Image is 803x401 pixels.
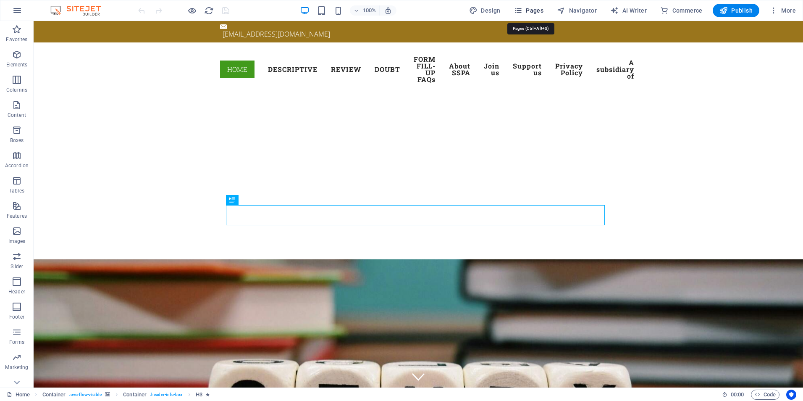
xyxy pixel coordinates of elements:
[769,6,796,15] span: More
[187,5,197,16] button: Click here to leave preview mode and continue editing
[731,390,744,400] span: 00 00
[786,390,796,400] button: Usercentrics
[42,390,66,400] span: Click to select. Double-click to edit
[8,112,26,119] p: Content
[48,5,111,16] img: Editor Logo
[5,162,29,169] p: Accordion
[362,5,376,16] h6: 100%
[150,390,183,400] span: . header-info-box
[9,314,24,320] p: Footer
[7,213,27,219] p: Features
[69,390,102,400] span: . overflow-visible
[660,6,703,15] span: Commerce
[42,390,210,400] nav: breadcrumb
[751,390,779,400] button: Code
[469,6,501,15] span: Design
[713,4,759,17] button: Publish
[766,4,799,17] button: More
[554,4,600,17] button: Navigator
[204,5,214,16] button: reload
[610,6,647,15] span: AI Writer
[196,390,202,400] span: Click to select. Double-click to edit
[204,6,214,16] i: Reload page
[511,4,547,17] button: Pages
[5,364,28,371] p: Marketing
[557,6,597,15] span: Navigator
[384,7,392,14] i: On resize automatically adjust zoom level to fit chosen device.
[6,36,27,43] p: Favorites
[6,61,28,68] p: Elements
[755,390,776,400] span: Code
[8,238,26,245] p: Images
[123,390,147,400] span: Click to select. Double-click to edit
[466,4,504,17] button: Design
[6,87,27,93] p: Columns
[10,137,24,144] p: Boxes
[9,187,24,194] p: Tables
[350,5,380,16] button: 100%
[206,392,210,397] i: Element contains an animation
[737,391,738,398] span: :
[514,6,543,15] span: Pages
[607,4,650,17] button: AI Writer
[9,339,24,346] p: Forms
[105,392,110,397] i: This element contains a background
[657,4,706,17] button: Commerce
[719,6,753,15] span: Publish
[8,288,25,295] p: Header
[722,390,744,400] h6: Session time
[7,390,30,400] a: Click to cancel selection. Double-click to open Pages
[10,263,24,270] p: Slider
